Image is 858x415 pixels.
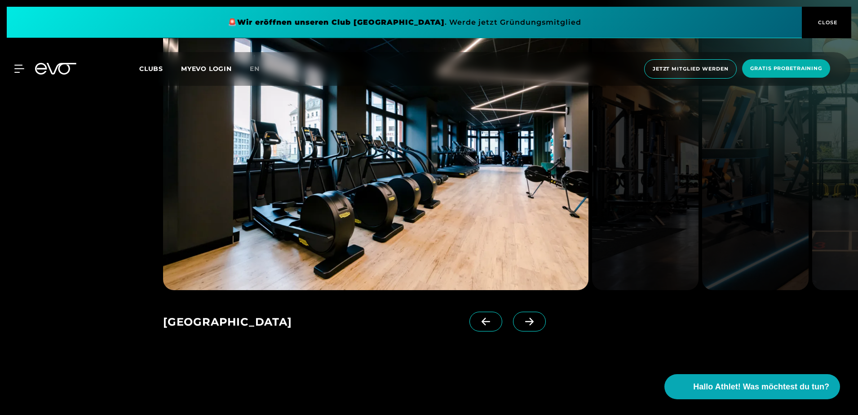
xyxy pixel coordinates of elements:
[750,65,822,72] span: Gratis Probetraining
[139,65,163,73] span: Clubs
[250,64,270,74] a: en
[181,65,232,73] a: MYEVO LOGIN
[664,374,840,399] button: Hallo Athlet! Was möchtest du tun?
[641,59,739,79] a: Jetzt Mitglied werden
[653,65,728,73] span: Jetzt Mitglied werden
[702,13,809,290] img: evofitness
[739,59,833,79] a: Gratis Probetraining
[592,13,699,290] img: evofitness
[693,381,829,393] span: Hallo Athlet! Was möchtest du tun?
[816,18,838,26] span: CLOSE
[139,64,181,73] a: Clubs
[163,13,588,290] img: evofitness
[250,65,260,73] span: en
[802,7,851,38] button: CLOSE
